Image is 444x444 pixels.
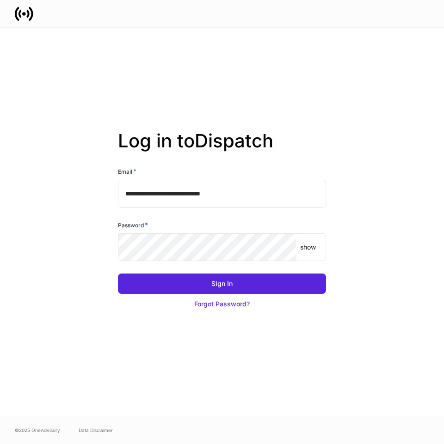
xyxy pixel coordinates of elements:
[194,299,250,309] div: Forgot Password?
[300,243,316,252] p: show
[118,220,148,230] h6: Password
[15,426,60,434] span: © 2025 OneAdvisory
[118,167,136,176] h6: Email
[118,274,326,294] button: Sign In
[211,279,233,288] div: Sign In
[118,130,326,167] h2: Log in to Dispatch
[79,426,113,434] a: Data Disclaimer
[118,294,326,314] button: Forgot Password?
